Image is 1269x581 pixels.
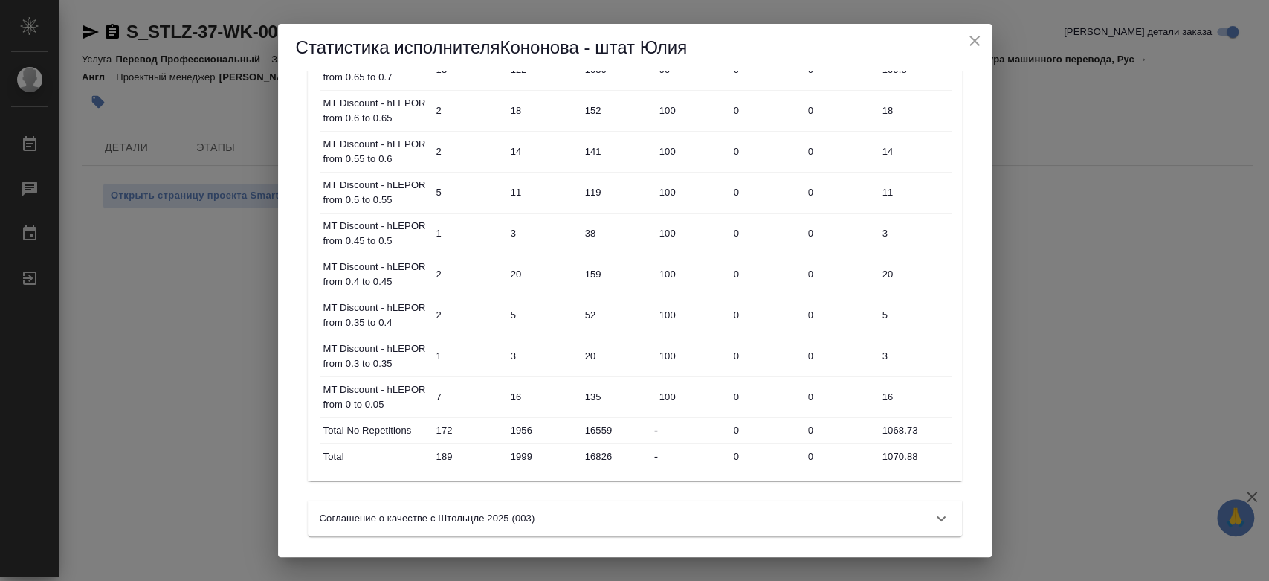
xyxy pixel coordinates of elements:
[803,263,877,285] input: ✎ Введи что-нибудь
[729,263,803,285] input: ✎ Введи что-нибудь
[729,182,803,203] input: ✎ Введи что-нибудь
[506,100,580,121] input: ✎ Введи что-нибудь
[580,222,654,244] input: ✎ Введи что-нибудь
[877,420,952,441] input: ✎ Введи что-нибудь
[803,182,877,203] input: ✎ Введи что-нибудь
[431,446,506,467] input: ✎ Введи что-нибудь
[963,30,986,52] button: close
[877,222,952,244] input: ✎ Введи что-нибудь
[803,446,877,467] input: ✎ Введи что-нибудь
[729,100,803,121] input: ✎ Введи что-нибудь
[877,304,952,326] input: ✎ Введи что-нибудь
[654,304,729,326] input: ✎ Введи что-нибудь
[308,501,962,536] div: Соглашение о качестве с Штольцле 2025 (003)
[580,420,654,441] input: ✎ Введи что-нибудь
[323,178,427,208] p: MT Discount - hLEPOR from 0.5 to 0.55
[506,420,580,441] input: ✎ Введи что-нибудь
[654,345,729,367] input: ✎ Введи что-нибудь
[729,345,803,367] input: ✎ Введи что-нибудь
[431,263,506,285] input: ✎ Введи что-нибудь
[877,182,952,203] input: ✎ Введи что-нибудь
[729,446,803,467] input: ✎ Введи что-нибудь
[803,420,877,441] input: ✎ Введи что-нибудь
[654,422,729,440] div: -
[729,304,803,326] input: ✎ Введи что-нибудь
[580,182,654,203] input: ✎ Введи что-нибудь
[654,448,729,466] div: -
[580,345,654,367] input: ✎ Введи что-нибудь
[877,386,952,408] input: ✎ Введи что-нибудь
[654,386,729,408] input: ✎ Введи что-нибудь
[729,420,803,441] input: ✎ Введи что-нибудь
[431,420,506,441] input: ✎ Введи что-нибудь
[323,449,427,464] p: Total
[431,182,506,203] input: ✎ Введи что-нибудь
[729,386,803,408] input: ✎ Введи что-нибудь
[323,382,427,412] p: MT Discount - hLEPOR from 0 to 0.05
[323,423,427,438] p: Total No Repetitions
[729,222,803,244] input: ✎ Введи что-нибудь
[323,219,427,248] p: MT Discount - hLEPOR from 0.45 to 0.5
[654,222,729,244] input: ✎ Введи что-нибудь
[506,222,580,244] input: ✎ Введи что-нибудь
[803,386,877,408] input: ✎ Введи что-нибудь
[431,304,506,326] input: ✎ Введи что-нибудь
[803,304,877,326] input: ✎ Введи что-нибудь
[320,511,535,526] p: Соглашение о качестве с Штольцле 2025 (003)
[296,36,974,60] h5: Статистика исполнителя Кононова - штат Юлия
[803,141,877,162] input: ✎ Введи что-нибудь
[580,263,654,285] input: ✎ Введи что-нибудь
[654,263,729,285] input: ✎ Введи что-нибудь
[729,141,803,162] input: ✎ Введи что-нибудь
[877,100,952,121] input: ✎ Введи что-нибудь
[506,141,580,162] input: ✎ Введи что-нибудь
[506,263,580,285] input: ✎ Введи что-нибудь
[323,96,427,126] p: MT Discount - hLEPOR from 0.6 to 0.65
[877,263,952,285] input: ✎ Введи что-нибудь
[877,345,952,367] input: ✎ Введи что-нибудь
[431,386,506,408] input: ✎ Введи что-нибудь
[803,222,877,244] input: ✎ Введи что-нибудь
[506,345,580,367] input: ✎ Введи что-нибудь
[431,141,506,162] input: ✎ Введи что-нибудь
[654,100,729,121] input: ✎ Введи что-нибудь
[654,141,729,162] input: ✎ Введи что-нибудь
[506,182,580,203] input: ✎ Введи что-нибудь
[803,345,877,367] input: ✎ Введи что-нибудь
[580,100,654,121] input: ✎ Введи что-нибудь
[506,386,580,408] input: ✎ Введи что-нибудь
[877,141,952,162] input: ✎ Введи что-нибудь
[580,141,654,162] input: ✎ Введи что-нибудь
[580,446,654,467] input: ✎ Введи что-нибудь
[323,260,427,289] p: MT Discount - hLEPOR from 0.4 to 0.45
[323,137,427,167] p: MT Discount - hLEPOR from 0.55 to 0.6
[431,100,506,121] input: ✎ Введи что-нибудь
[580,386,654,408] input: ✎ Введи что-нибудь
[506,304,580,326] input: ✎ Введи что-нибудь
[506,446,580,467] input: ✎ Введи что-нибудь
[323,341,427,371] p: MT Discount - hLEPOR from 0.3 to 0.35
[580,304,654,326] input: ✎ Введи что-нибудь
[877,446,952,467] input: ✎ Введи что-нибудь
[431,222,506,244] input: ✎ Введи что-нибудь
[323,301,427,330] p: MT Discount - hLEPOR from 0.35 to 0.4
[803,100,877,121] input: ✎ Введи что-нибудь
[431,345,506,367] input: ✎ Введи что-нибудь
[654,182,729,203] input: ✎ Введи что-нибудь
